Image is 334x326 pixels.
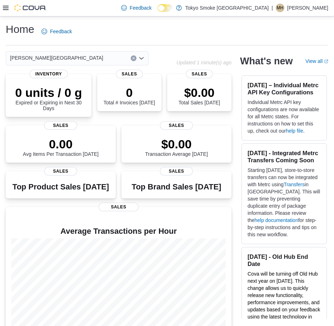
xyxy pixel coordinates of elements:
span: Sales [160,167,193,176]
p: 0 units / 0 g [11,85,86,100]
h3: [DATE] – Individual Metrc API Key Configurations [248,81,321,96]
a: View allExternal link [305,58,328,64]
svg: External link [324,59,328,64]
a: Transfers [284,182,305,187]
span: Feedback [130,4,151,11]
h3: Top Brand Sales [DATE] [132,183,221,191]
span: Sales [186,70,213,78]
button: Open list of options [139,55,144,61]
h2: What's new [240,55,293,67]
p: $0.00 [179,85,220,100]
div: Total # Invoices [DATE] [104,85,155,105]
span: Inventory [30,70,68,78]
p: Starting [DATE], store-to-store transfers can now be integrated with Metrc using in [GEOGRAPHIC_D... [248,167,321,238]
span: MH [277,4,284,12]
input: Dark Mode [158,4,173,12]
button: Clear input [131,55,136,61]
p: 0 [104,85,155,100]
div: Avg Items Per Transaction [DATE] [23,137,99,157]
a: help file [286,128,303,134]
span: Sales [160,121,193,130]
div: Transaction Average [DATE] [145,137,208,157]
p: Tokyo Smoke [GEOGRAPHIC_DATA] [185,4,269,12]
a: Feedback [118,1,154,15]
p: 0.00 [23,137,99,151]
span: [PERSON_NAME][GEOGRAPHIC_DATA] [10,54,103,62]
p: | [271,4,273,12]
span: Sales [99,203,139,211]
h3: Top Product Sales [DATE] [13,183,109,191]
p: $0.00 [145,137,208,151]
div: Makaela Harkness [276,4,284,12]
h3: [DATE] - Old Hub End Date [248,253,321,267]
h1: Home [6,22,34,36]
p: Individual Metrc API key configurations are now available for all Metrc states. For instructions ... [248,99,321,134]
p: Updated 1 minute(s) ago [176,60,231,65]
span: Sales [44,167,77,176]
h4: Average Transactions per Hour [11,227,226,236]
a: help documentation [254,217,298,223]
span: Sales [116,70,143,78]
a: Feedback [39,24,75,39]
p: [PERSON_NAME] [287,4,328,12]
div: Total Sales [DATE] [179,85,220,105]
h3: [DATE] - Integrated Metrc Transfers Coming Soon [248,149,321,164]
div: Expired or Expiring in Next 30 Days [11,85,86,111]
span: Feedback [50,28,72,35]
img: Cova [14,4,46,11]
span: Sales [44,121,77,130]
